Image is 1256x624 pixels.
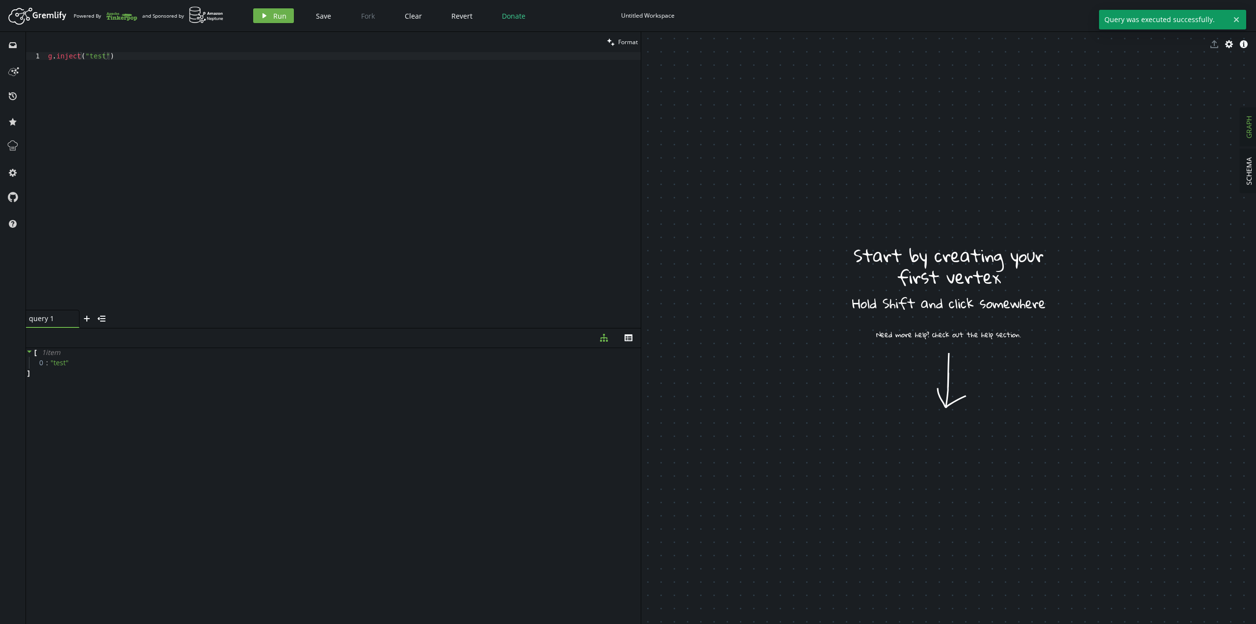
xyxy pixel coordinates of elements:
div: Powered By [74,7,137,25]
span: " test " [51,358,69,367]
span: [ [34,348,37,357]
span: query 1 [29,314,68,323]
button: Run [253,8,294,23]
span: Run [273,11,287,21]
span: Donate [502,11,525,21]
button: Revert [444,8,480,23]
span: 1 item [42,348,60,357]
span: Fork [361,11,375,21]
div: : [46,358,49,367]
button: Sign In [1216,8,1249,23]
div: Untitled Workspace [621,12,675,19]
div: and Sponsored by [142,6,224,25]
span: GRAPH [1244,116,1254,138]
span: Revert [451,11,472,21]
span: SCHEMA [1244,157,1254,185]
div: 1 [26,52,46,60]
button: Clear [397,8,429,23]
span: 0 [39,358,51,367]
button: Fork [353,8,383,23]
span: Query was executed successfully. [1099,10,1229,29]
span: Clear [405,11,422,21]
button: Donate [495,8,533,23]
span: Format [618,38,638,46]
span: ] [26,369,30,378]
button: Save [309,8,339,23]
span: Save [316,11,331,21]
button: Format [604,32,641,52]
img: AWS Neptune [189,6,224,24]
